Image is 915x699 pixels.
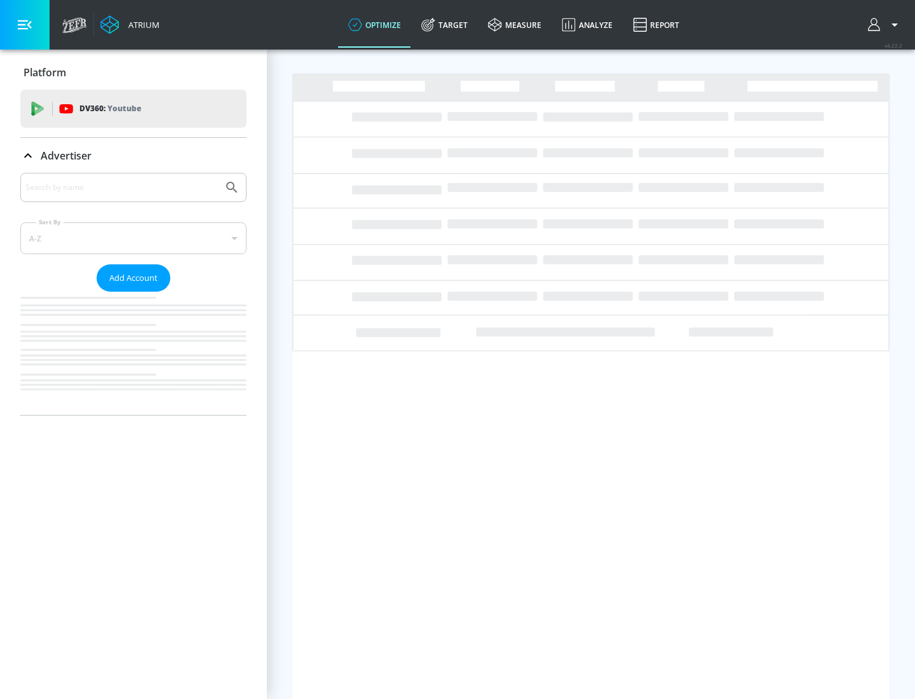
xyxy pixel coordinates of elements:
div: Advertiser [20,138,247,173]
p: Youtube [107,102,141,115]
a: Target [411,2,478,48]
a: Report [623,2,689,48]
p: Platform [24,65,66,79]
span: Add Account [109,271,158,285]
div: A-Z [20,222,247,254]
a: Analyze [552,2,623,48]
a: Atrium [100,15,159,34]
p: DV360: [79,102,141,116]
nav: list of Advertiser [20,292,247,415]
div: Advertiser [20,173,247,415]
a: measure [478,2,552,48]
div: Platform [20,55,247,90]
div: Atrium [123,19,159,31]
input: Search by name [25,179,218,196]
a: optimize [338,2,411,48]
p: Advertiser [41,149,91,163]
label: Sort By [36,218,64,226]
span: v 4.22.2 [884,42,902,49]
div: DV360: Youtube [20,90,247,128]
button: Add Account [97,264,170,292]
